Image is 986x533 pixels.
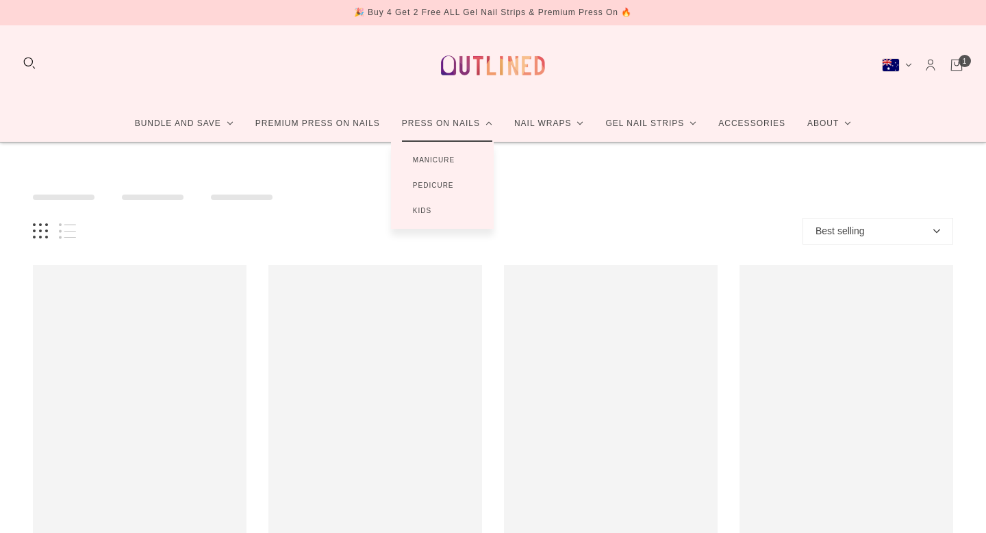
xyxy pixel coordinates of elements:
[802,218,953,245] button: Best selling
[391,147,477,173] a: Manicure
[882,58,912,72] button: Australia
[707,106,796,142] a: Accessories
[503,106,595,142] a: Nail Wraps
[433,36,553,95] a: Outlined
[33,223,48,239] button: Grid view
[796,106,862,142] a: About
[391,198,453,223] a: Kids
[594,106,707,142] a: Gel Nail Strips
[124,106,244,142] a: Bundle and Save
[391,106,503,142] a: Press On Nails
[923,58,938,73] a: Account
[354,5,633,20] div: 🎉 Buy 4 Get 2 Free ALL Gel Nail Strips & Premium Press On 🔥
[244,106,391,142] a: Premium Press On Nails
[22,55,37,71] button: Search
[949,58,964,73] a: Cart
[59,223,76,239] button: List view
[391,173,476,198] a: Pedicure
